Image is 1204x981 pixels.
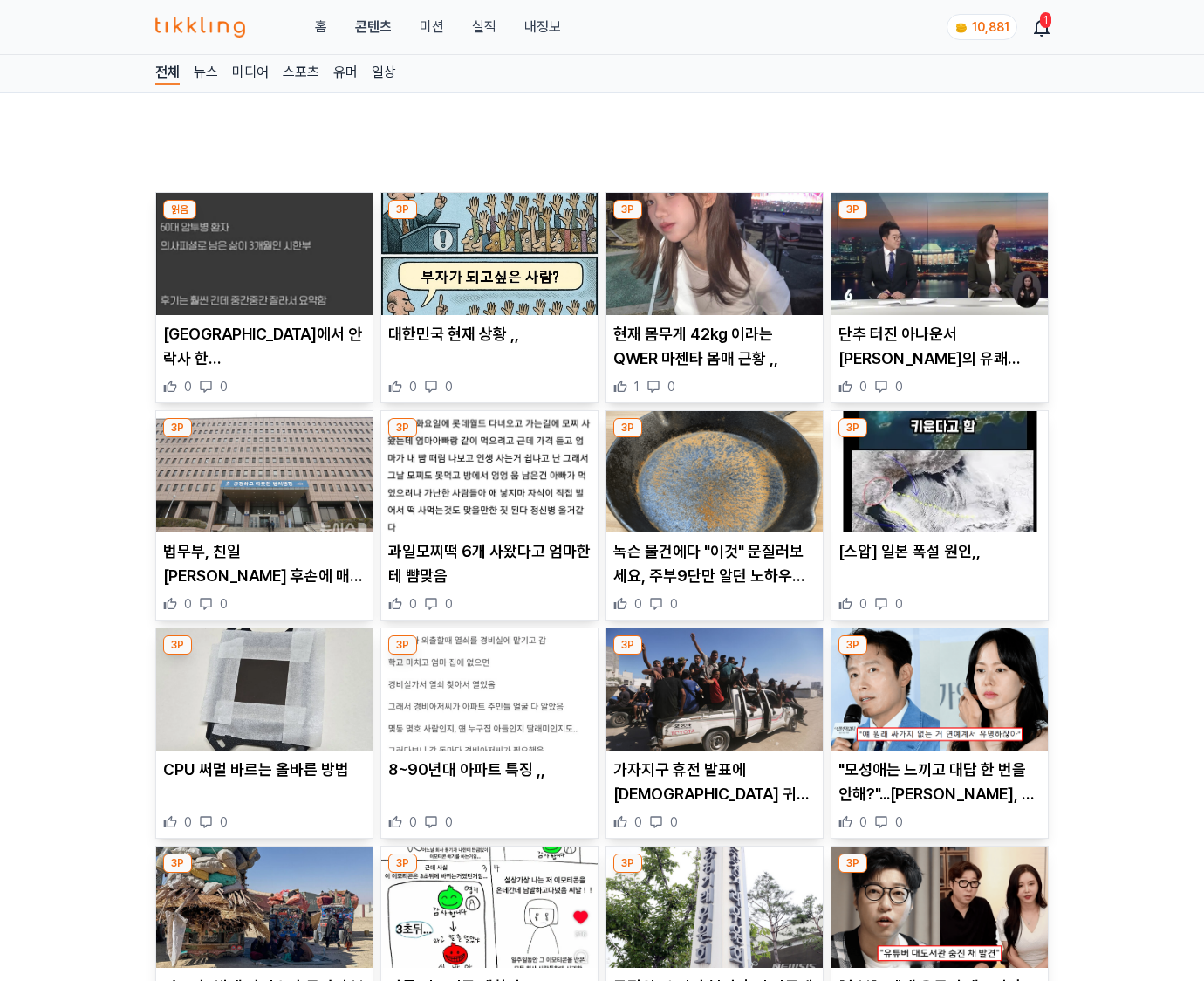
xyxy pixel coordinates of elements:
span: 0 [634,813,642,831]
span: 1 [634,378,640,395]
p: 법무부, 친일 [PERSON_NAME] 후손에 매각대금 78억원 반환 청구 [163,539,366,588]
div: 1 [1040,12,1051,28]
a: 실적 [472,17,496,38]
div: 3P 법무부, 친일 이해승 후손에 매각대금 78억원 반환 청구 법무부, 친일 [PERSON_NAME] 후손에 매각대금 78억원 반환 청구 0 0 [155,410,373,621]
div: 3P [838,200,867,219]
div: 3P 과일모찌떡 6개 사왔다고 엄마한테 뺨맞음 과일모찌떡 6개 사왔다고 엄마한테 뺨맞음 0 0 [380,410,599,621]
img: 카톡 이모티콘 대참사…manhwa,, [381,847,598,969]
button: 미션 [420,17,444,38]
img: 8~90년대 아파트 특징 ,, [381,628,598,751]
p: 8~90년대 아파트 특징 ,, [388,758,591,782]
img: 법무부, 친일 이해승 후손에 매각대금 78억원 반환 청구 [156,411,373,533]
div: 3P [838,635,867,655]
p: [스압] 일본 폭설 원인,, [838,539,1041,564]
a: 일상 [372,62,396,85]
div: 3P [388,418,417,437]
a: 내정보 [524,17,561,38]
a: 전체 [155,62,180,85]
div: 읽음 스위스에서 안락사 한 한국인.. [GEOGRAPHIC_DATA]에서 안락사 한 [DEMOGRAPHIC_DATA].. 0 0 [155,192,373,403]
div: 3P [388,200,417,219]
img: [속보] 1세대 유튜버 대도서관, 자택서 사망한 채 발견...사망 원인과 윰댕과 이혼한 진짜 이유 [831,847,1048,969]
div: 3P [838,418,867,437]
span: 0 [445,378,453,395]
p: 과일모찌떡 6개 사왔다고 엄마한테 뺨맞음 [388,539,591,588]
span: 0 [859,378,867,395]
div: 3P 단추 터진 아나운서 강아랑의 유쾌함.jpg 단추 터진 아나운서 [PERSON_NAME]의 유쾌함.jpg 0 0 [831,192,1049,403]
img: 과일모찌떡 6개 사왔다고 엄마한테 뺨맞음 [381,411,598,533]
span: 0 [895,813,903,831]
div: 3P 가자지구 휴전 발표에 피란민들 귀향길…"전쟁은 끝나야" 가자지구 휴전 발표에 [DEMOGRAPHIC_DATA] 귀향길…"전쟁은 끝나야" 0 0 [605,628,824,839]
span: 0 [895,378,903,395]
a: 미디어 [232,62,269,85]
div: 3P [613,200,642,219]
a: 콘텐츠 [355,17,392,38]
img: 대한민국 현재 상황 ,, [381,193,598,315]
p: [GEOGRAPHIC_DATA]에서 안락사 한 [DEMOGRAPHIC_DATA].. [163,322,366,371]
div: 3P [163,418,192,437]
span: 0 [445,813,453,831]
a: 홈 [315,17,327,38]
div: 3P 대한민국 현재 상황 ,, 대한민국 현재 상황 ,, 0 0 [380,192,599,403]
p: 녹슨 물건에다 "이것" 문질러보세요, 주부9단만 알던 노하우입니다. [613,539,816,588]
img: "모성애는 느끼고 대답 한 번을 안해?"...이병헌, 제작보고회 현장서 '손예진 인성' 폭로 '아역배우 홀대' 논란 [831,628,1048,751]
div: 3P [163,854,192,873]
p: 대한민국 현재 상황 ,, [388,322,591,346]
span: 10,881 [972,20,1009,34]
a: coin 10,881 [947,14,1014,40]
img: 아프간 "밤새 파키스탄 국경서 보복 공격…파키스탄군 58명 사살" [156,847,373,969]
p: 현재 몸무게 42kg 이라는 QWER 마젠타 몸매 근황 ,, [613,322,816,371]
div: 3P [163,635,192,655]
div: 3P 현재 몸무게 42kg 이라는 QWER 마젠타 몸매 근황 ,, 현재 몸무게 42kg 이라는 QWER 마젠타 몸매 근황 ,, 1 0 [605,192,824,403]
span: 0 [895,595,903,613]
span: 0 [220,378,228,395]
span: 0 [220,595,228,613]
a: 1 [1035,17,1049,38]
div: 3P [613,418,642,437]
div: 3P [388,635,417,655]
span: 0 [667,378,675,395]
div: 읽음 [163,200,196,219]
span: 0 [409,813,417,831]
img: coin [954,21,968,35]
span: 0 [220,813,228,831]
span: 0 [445,595,453,613]
span: 0 [634,595,642,613]
span: 0 [859,813,867,831]
img: 단추 터진 아나운서 강아랑의 유쾌함.jpg [831,193,1048,315]
img: 공정위, 소비자 불만 후기 비공개 업체 시정명령·과태료 부과 [606,847,823,969]
span: 0 [409,595,417,613]
span: 0 [409,378,417,395]
p: 가자지구 휴전 발표에 [DEMOGRAPHIC_DATA] 귀향길…"전쟁은 끝나야" [613,758,816,806]
a: 스포츠 [283,62,319,85]
p: "모성애는 느끼고 대답 한 번을 안해?"...[PERSON_NAME], 제작보고회 현장서 '손예진 인성' 폭로 '아역배우 [PERSON_NAME]' 논란 [838,758,1041,806]
div: 3P 8~90년대 아파트 특징 ,, 8~90년대 아파트 특징 ,, 0 0 [380,628,599,839]
div: 3P 녹슨 물건에다 "이것" 문질러보세요, 주부9단만 알던 노하우입니다. 녹슨 물건에다 "이것" 문질러보세요, 주부9단만 알던 노하우입니다. 0 0 [605,410,824,621]
div: 3P [388,854,417,873]
span: 0 [859,595,867,613]
a: 뉴스 [194,62,218,85]
img: 가자지구 휴전 발표에 피란민들 귀향길…"전쟁은 끝나야" [606,628,823,751]
img: 녹슨 물건에다 "이것" 문질러보세요, 주부9단만 알던 노하우입니다. [606,411,823,533]
p: CPU 써멀 바르는 올바른 방법 [163,758,366,782]
span: 0 [184,813,192,831]
img: CPU 써멀 바르는 올바른 방법 [156,628,373,751]
img: 현재 몸무게 42kg 이라는 QWER 마젠타 몸매 근황 ,, [606,193,823,315]
span: 0 [184,595,192,613]
div: 3P [613,854,642,873]
a: 유머 [333,62,358,85]
p: 단추 터진 아나운서 [PERSON_NAME]의 유쾌함.jpg [838,322,1041,371]
img: 티끌링 [155,17,245,38]
div: 3P [613,635,642,655]
span: 0 [670,813,678,831]
div: 3P CPU 써멀 바르는 올바른 방법 CPU 써멀 바르는 올바른 방법 0 0 [155,628,373,839]
div: 3P [838,854,867,873]
img: [스압] 일본 폭설 원인,, [831,411,1048,533]
div: 3P "모성애는 느끼고 대답 한 번을 안해?"...이병헌, 제작보고회 현장서 '손예진 인성' 폭로 '아역배우 홀대' 논란 "모성애는 느끼고 대답 한 번을 안해?"...[PER... [831,628,1049,839]
div: 3P [스압] 일본 폭설 원인,, [스압] 일본 폭설 원인,, 0 0 [831,410,1049,621]
span: 0 [670,595,678,613]
span: 0 [184,378,192,395]
img: 스위스에서 안락사 한 한국인.. [156,193,373,315]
